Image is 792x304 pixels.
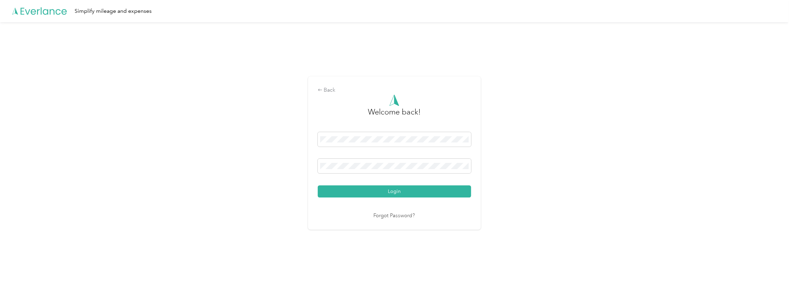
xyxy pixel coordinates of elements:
div: Simplify mileage and expenses [75,7,152,16]
iframe: Everlance-gr Chat Button Frame [753,265,792,304]
div: Back [318,86,471,94]
h3: greeting [368,106,421,125]
button: Login [318,185,471,197]
a: Forgot Password? [374,212,415,220]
